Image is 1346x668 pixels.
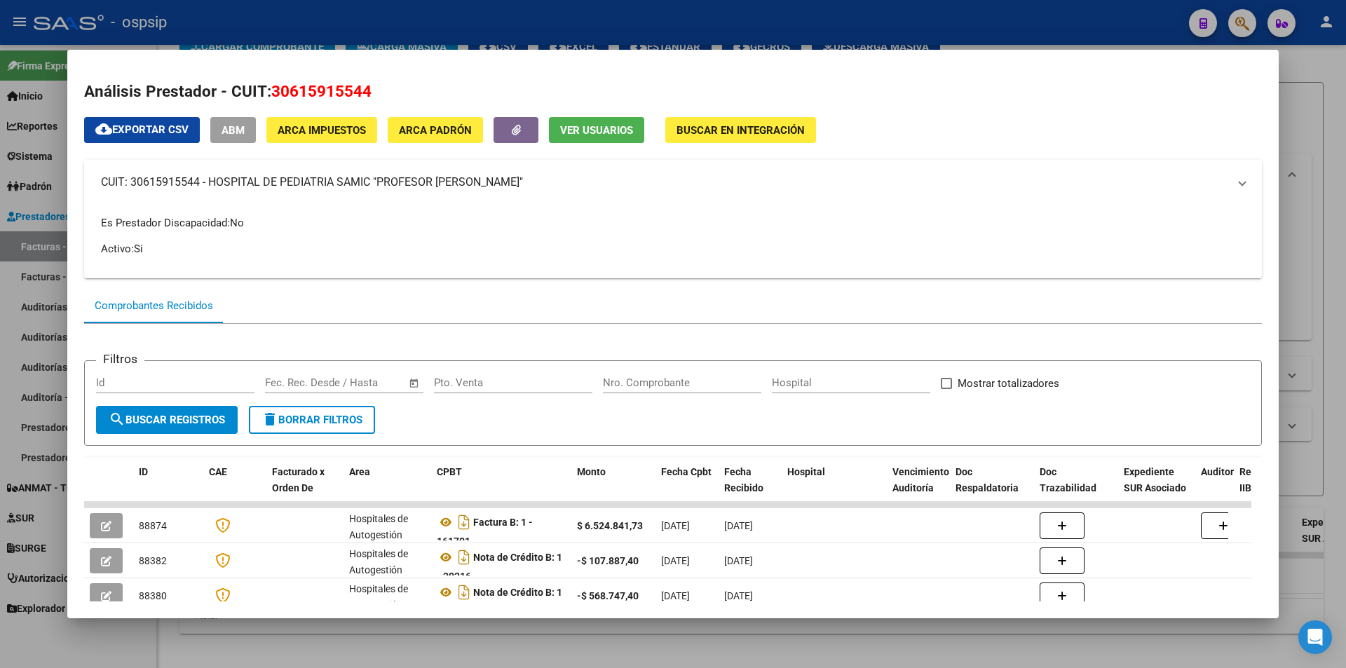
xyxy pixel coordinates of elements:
span: [DATE] [661,520,690,531]
span: Hospitales de Autogestión [349,513,408,540]
strong: Nota de Crédito B: 1 - 30143 [437,587,562,617]
span: Si [134,243,143,255]
span: ID [139,466,148,477]
datatable-header-cell: Fecha Recibido [719,457,782,519]
span: ABM [222,124,245,137]
input: Fecha fin [334,376,402,389]
mat-icon: cloud_download [95,121,112,137]
span: [DATE] [724,555,753,566]
span: Auditoria [1201,466,1242,477]
span: [DATE] [724,520,753,531]
button: Buscar Registros [96,406,238,434]
span: Fecha Recibido [724,466,763,493]
datatable-header-cell: Doc Trazabilidad [1034,457,1118,519]
button: ABM [210,117,256,143]
p: Activo: [101,241,1245,257]
h3: Filtros [96,350,144,368]
div: Open Intercom Messenger [1298,620,1332,654]
span: ARCA Impuestos [278,124,366,137]
span: Doc Respaldatoria [956,466,1019,493]
span: Mostrar totalizadores [958,375,1059,392]
i: Descargar documento [455,511,473,533]
button: Exportar CSV [84,117,200,143]
mat-panel-title: CUIT: 30615915544 - HOSPITAL DE PEDIATRIA SAMIC "PROFESOR [PERSON_NAME]" [101,174,1228,191]
span: Hospitales de Autogestión [349,548,408,575]
button: ARCA Impuestos [266,117,377,143]
span: Retencion IIBB [1239,466,1285,493]
span: [DATE] [724,590,753,601]
span: Fecha Cpbt [661,466,712,477]
i: Descargar documento [455,581,473,604]
datatable-header-cell: Auditoria [1195,457,1234,519]
span: 88380 [139,590,167,601]
span: Vencimiento Auditoría [892,466,949,493]
span: CPBT [437,466,462,477]
datatable-header-cell: CAE [203,457,266,519]
div: CUIT: 30615915544 - HOSPITAL DE PEDIATRIA SAMIC "PROFESOR [PERSON_NAME]" [84,205,1262,278]
button: Open calendar [407,375,423,391]
span: [DATE] [661,555,690,566]
span: Monto [577,466,606,477]
span: 88382 [139,555,167,566]
span: Doc Trazabilidad [1040,466,1096,493]
button: Buscar en Integración [665,117,816,143]
button: Ver Usuarios [549,117,644,143]
mat-icon: delete [261,411,278,428]
i: Descargar documento [455,546,473,568]
span: Expediente SUR Asociado [1124,466,1186,493]
datatable-header-cell: Area [344,457,431,519]
span: Ver Usuarios [560,124,633,137]
datatable-header-cell: Facturado x Orden De [266,457,344,519]
span: 30615915544 [271,82,372,100]
span: Buscar en Integración [677,124,805,137]
button: ARCA Padrón [388,117,483,143]
datatable-header-cell: Doc Respaldatoria [950,457,1034,519]
div: Comprobantes Recibidos [95,298,213,314]
span: Hospitales de Autogestión [349,583,408,611]
datatable-header-cell: Monto [571,457,655,519]
mat-icon: search [109,411,125,428]
strong: Factura B: 1 - 161701 [437,517,533,547]
strong: Nota de Crédito B: 1 - 30216 [437,552,562,582]
datatable-header-cell: Fecha Cpbt [655,457,719,519]
datatable-header-cell: Expediente SUR Asociado [1118,457,1195,519]
span: Hospital [787,466,825,477]
span: Buscar Registros [109,414,225,426]
datatable-header-cell: Hospital [782,457,887,519]
span: Area [349,466,370,477]
datatable-header-cell: CPBT [431,457,571,519]
input: Fecha inicio [265,376,322,389]
span: CAE [209,466,227,477]
mat-expansion-panel-header: CUIT: 30615915544 - HOSPITAL DE PEDIATRIA SAMIC "PROFESOR [PERSON_NAME]" [84,160,1262,205]
span: Exportar CSV [95,123,189,136]
span: [DATE] [661,590,690,601]
span: Borrar Filtros [261,414,362,426]
span: No [230,217,244,229]
datatable-header-cell: Retencion IIBB [1234,457,1290,519]
datatable-header-cell: ID [133,457,203,519]
p: Es Prestador Discapacidad: [101,215,1245,231]
strong: -$ 568.747,40 [577,590,639,601]
strong: -$ 107.887,40 [577,555,639,566]
span: ARCA Padrón [399,124,472,137]
span: Facturado x Orden De [272,466,325,493]
h2: Análisis Prestador - CUIT: [84,80,1262,104]
strong: $ 6.524.841,73 [577,520,643,531]
datatable-header-cell: Vencimiento Auditoría [887,457,950,519]
span: 88874 [139,520,167,531]
button: Borrar Filtros [249,406,375,434]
